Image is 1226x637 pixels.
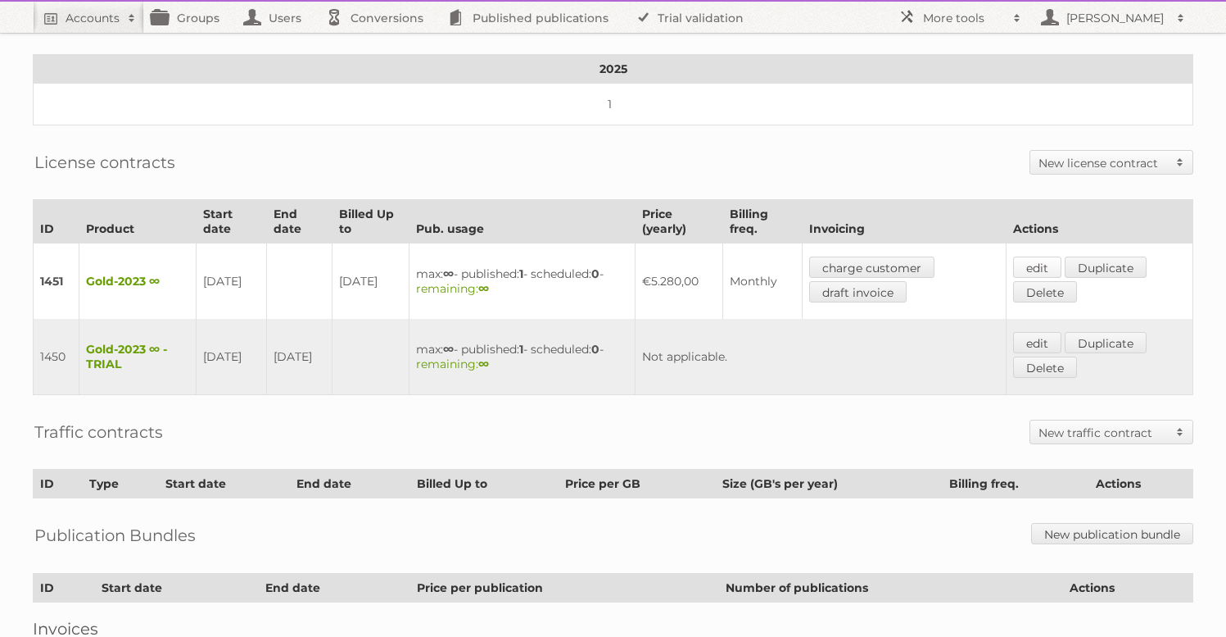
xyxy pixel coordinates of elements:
td: [DATE] [197,319,266,395]
a: edit [1013,257,1061,278]
td: Not applicable. [636,319,1007,395]
th: Billing freq. [943,470,1089,498]
th: Price (yearly) [636,200,723,243]
th: Number of publications [718,574,1063,603]
td: Monthly [723,243,802,320]
a: New publication bundle [1031,523,1193,544]
th: Billed Up to [410,470,559,498]
a: Delete [1013,357,1077,378]
td: [DATE] [266,319,333,395]
strong: ∞ [443,342,454,357]
a: Duplicate [1065,257,1147,278]
th: Price per publication [410,574,719,603]
a: [PERSON_NAME] [1029,2,1193,33]
strong: ∞ [478,281,489,296]
span: remaining: [416,281,489,296]
a: Duplicate [1065,332,1147,353]
th: Actions [1089,470,1193,498]
th: Size (GB's per year) [715,470,943,498]
th: Product [79,200,197,243]
h2: Accounts [66,10,120,26]
td: €5.280,00 [636,243,723,320]
th: Price per GB [559,470,715,498]
a: Groups [144,2,236,33]
span: Toggle [1168,421,1192,444]
th: Pub. usage [409,200,636,243]
td: 1450 [34,319,79,395]
a: Conversions [318,2,440,33]
a: draft invoice [809,281,907,303]
a: edit [1013,332,1061,353]
th: End date [266,200,333,243]
strong: 1 [519,266,523,281]
td: Gold-2023 ∞ [79,243,197,320]
th: ID [34,200,79,243]
a: New license contract [1030,151,1192,174]
a: More tools [890,2,1029,33]
td: Gold-2023 ∞ - TRIAL [79,319,197,395]
span: remaining: [416,357,489,371]
h2: Traffic contracts [34,420,163,444]
a: New traffic contract [1030,421,1192,444]
h2: New traffic contract [1038,425,1168,441]
h2: More tools [923,10,1005,26]
th: Start date [197,200,266,243]
th: End date [289,470,410,498]
td: max: - published: - scheduled: - [409,243,636,320]
th: Start date [158,470,289,498]
th: Invoicing [802,200,1007,243]
a: charge customer [809,257,934,278]
a: Published publications [440,2,625,33]
th: End date [259,574,410,603]
td: [DATE] [197,243,266,320]
a: Users [236,2,318,33]
th: Actions [1063,574,1193,603]
h2: [PERSON_NAME] [1062,10,1169,26]
strong: 0 [591,266,599,281]
a: Trial validation [625,2,760,33]
strong: ∞ [478,357,489,371]
h2: Publication Bundles [34,523,196,548]
th: Actions [1007,200,1193,243]
strong: 0 [591,342,599,357]
th: Billed Up to [333,200,409,243]
th: Start date [94,574,258,603]
h2: New license contract [1038,155,1168,171]
h2: License contracts [34,150,175,175]
td: max: - published: - scheduled: - [409,319,636,395]
th: ID [34,470,83,498]
th: Type [82,470,158,498]
strong: ∞ [443,266,454,281]
td: 1451 [34,243,79,320]
span: Toggle [1168,151,1192,174]
strong: 1 [519,342,523,357]
td: 1 [34,84,1193,125]
td: [DATE] [333,243,409,320]
a: Accounts [33,2,144,33]
a: Delete [1013,281,1077,303]
th: ID [34,574,95,603]
th: 2025 [34,55,1193,84]
th: Billing freq. [723,200,802,243]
